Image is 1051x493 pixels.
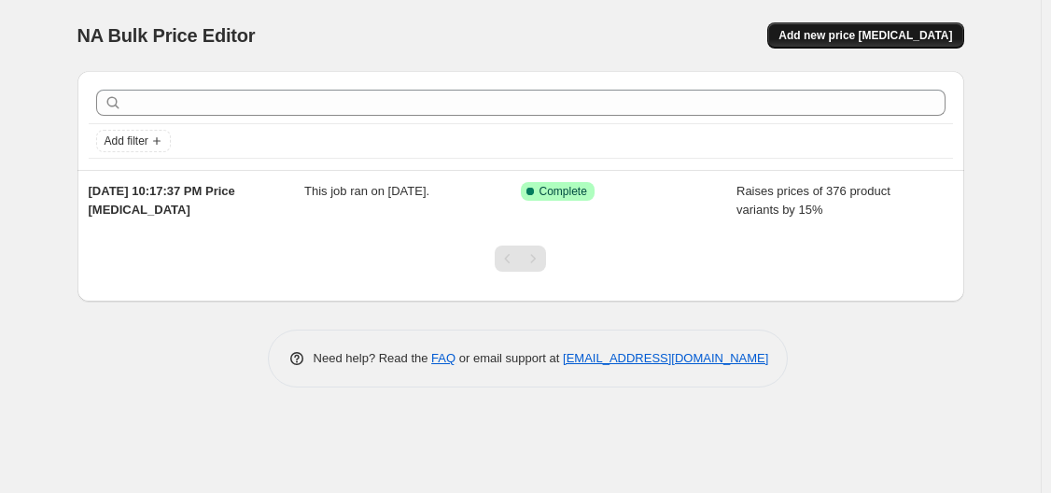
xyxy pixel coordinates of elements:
[105,134,148,148] span: Add filter
[89,184,235,217] span: [DATE] 10:17:37 PM Price [MEDICAL_DATA]
[736,184,890,217] span: Raises prices of 376 product variants by 15%
[77,25,256,46] span: NA Bulk Price Editor
[563,351,768,365] a: [EMAIL_ADDRESS][DOMAIN_NAME]
[778,28,952,43] span: Add new price [MEDICAL_DATA]
[540,184,587,199] span: Complete
[495,246,546,272] nav: Pagination
[455,351,563,365] span: or email support at
[431,351,455,365] a: FAQ
[314,351,432,365] span: Need help? Read the
[304,184,429,198] span: This job ran on [DATE].
[96,130,171,152] button: Add filter
[767,22,963,49] button: Add new price [MEDICAL_DATA]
